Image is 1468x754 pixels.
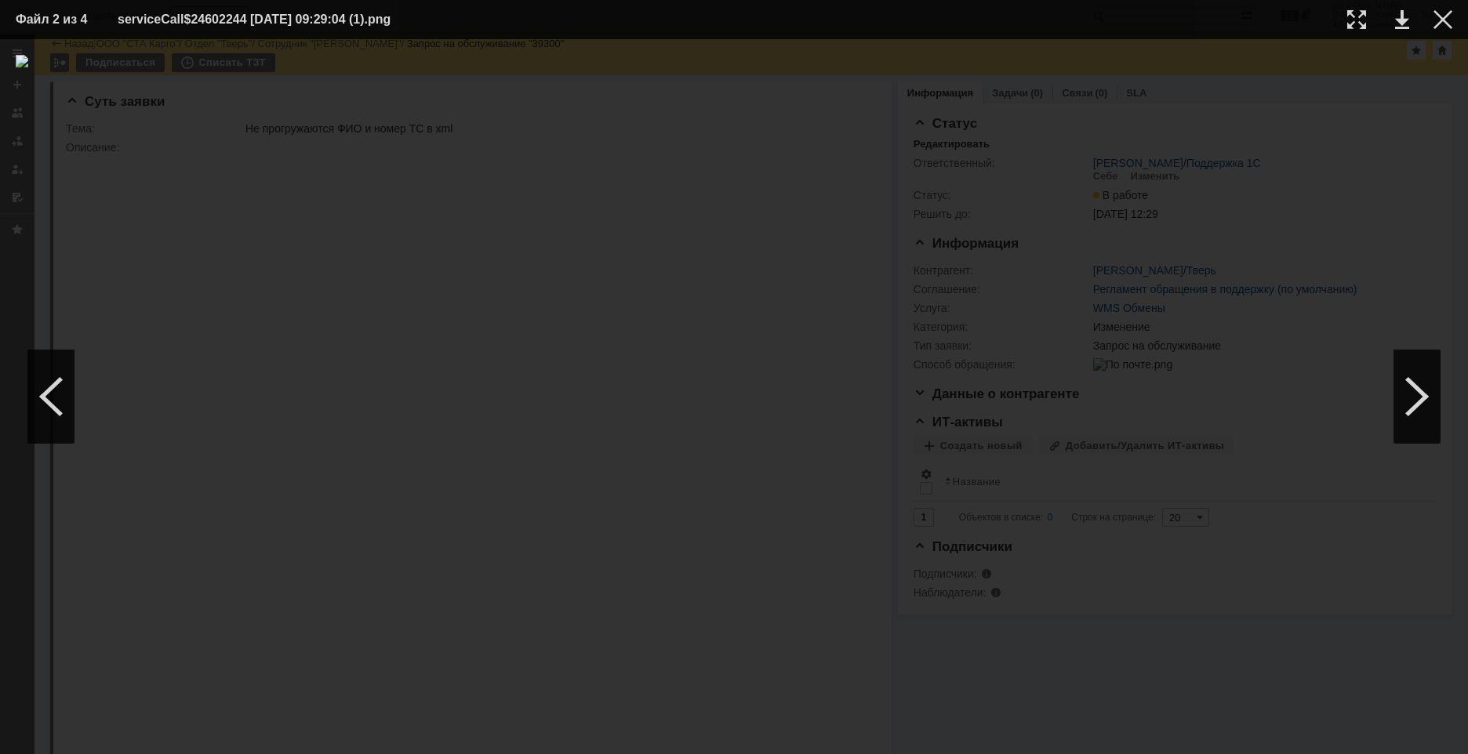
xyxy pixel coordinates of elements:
[1394,350,1441,444] div: Следующий файл
[1347,10,1366,29] div: Увеличить масштаб
[1395,10,1409,29] div: Скачать файл
[16,55,1452,738] img: download
[16,13,94,26] div: Файл 2 из 4
[1433,10,1452,29] div: Закрыть окно (Esc)
[27,350,74,444] div: Предыдущий файл
[118,10,430,29] div: serviceCall$24602244 [DATE] 09:29:04 (1).png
